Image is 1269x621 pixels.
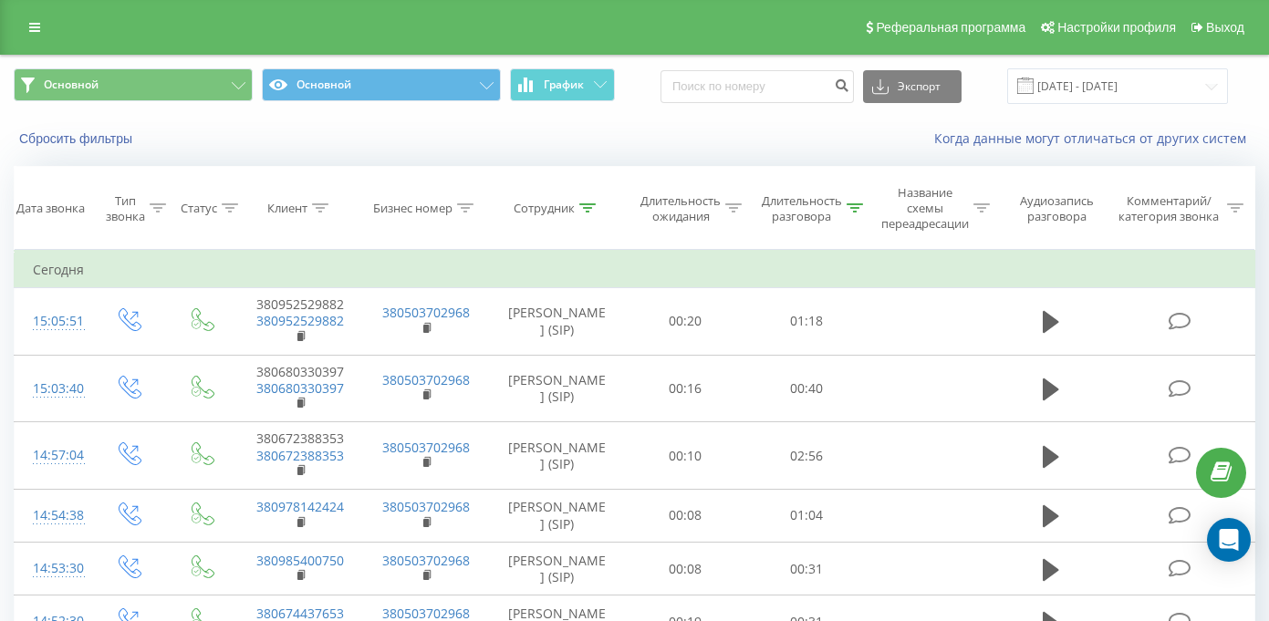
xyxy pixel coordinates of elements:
a: 380672388353 [256,447,344,464]
a: 380985400750 [256,552,344,569]
div: Статус [181,201,217,216]
span: График [544,78,584,91]
div: Бизнес номер [373,201,452,216]
div: 14:57:04 [33,438,73,473]
a: 380978142424 [256,498,344,515]
div: 15:05:51 [33,304,73,339]
td: 00:08 [625,489,746,542]
td: 380672388353 [237,422,363,490]
td: 01:18 [745,288,867,356]
div: Open Intercom Messenger [1207,518,1251,562]
button: Сбросить фильтры [14,130,141,147]
div: 14:53:30 [33,551,73,586]
a: 380503702968 [382,498,470,515]
td: 00:40 [745,355,867,422]
div: 14:54:38 [33,498,73,533]
div: Название схемы переадресации [881,185,969,232]
div: Длительность ожидания [640,193,721,224]
div: Аудиозапись разговора [1009,193,1105,224]
button: Основной [14,68,253,101]
input: Поиск по номеру [661,70,854,103]
a: 380503702968 [382,552,470,569]
button: График [510,68,615,101]
div: Тип звонка [106,193,145,224]
a: 380680330397 [256,379,344,397]
td: [PERSON_NAME] (SIP) [489,543,625,595]
div: Дата звонка [16,201,85,216]
a: 380952529882 [256,312,344,329]
td: 00:10 [625,422,746,490]
span: Реферальная программа [876,20,1025,35]
td: 00:31 [745,543,867,595]
td: 00:20 [625,288,746,356]
button: Экспорт [863,70,962,103]
a: Когда данные могут отличаться от других систем [934,129,1255,147]
a: 380503702968 [382,304,470,321]
td: [PERSON_NAME] (SIP) [489,489,625,542]
span: Настройки профиля [1057,20,1176,35]
td: 380680330397 [237,355,363,422]
td: [PERSON_NAME] (SIP) [489,422,625,490]
div: Клиент [267,201,307,216]
td: 00:16 [625,355,746,422]
div: Комментарий/категория звонка [1116,193,1222,224]
td: 380952529882 [237,288,363,356]
td: [PERSON_NAME] (SIP) [489,355,625,422]
div: Длительность разговора [762,193,842,224]
td: Сегодня [15,252,1255,288]
span: Выход [1206,20,1244,35]
a: 380503702968 [382,439,470,456]
td: 01:04 [745,489,867,542]
a: 380503702968 [382,371,470,388]
div: 15:03:40 [33,371,73,407]
td: 00:08 [625,543,746,595]
div: Сотрудник [514,201,575,216]
span: Основной [44,78,99,92]
td: 02:56 [745,422,867,490]
button: Основной [262,68,501,101]
td: [PERSON_NAME] (SIP) [489,288,625,356]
